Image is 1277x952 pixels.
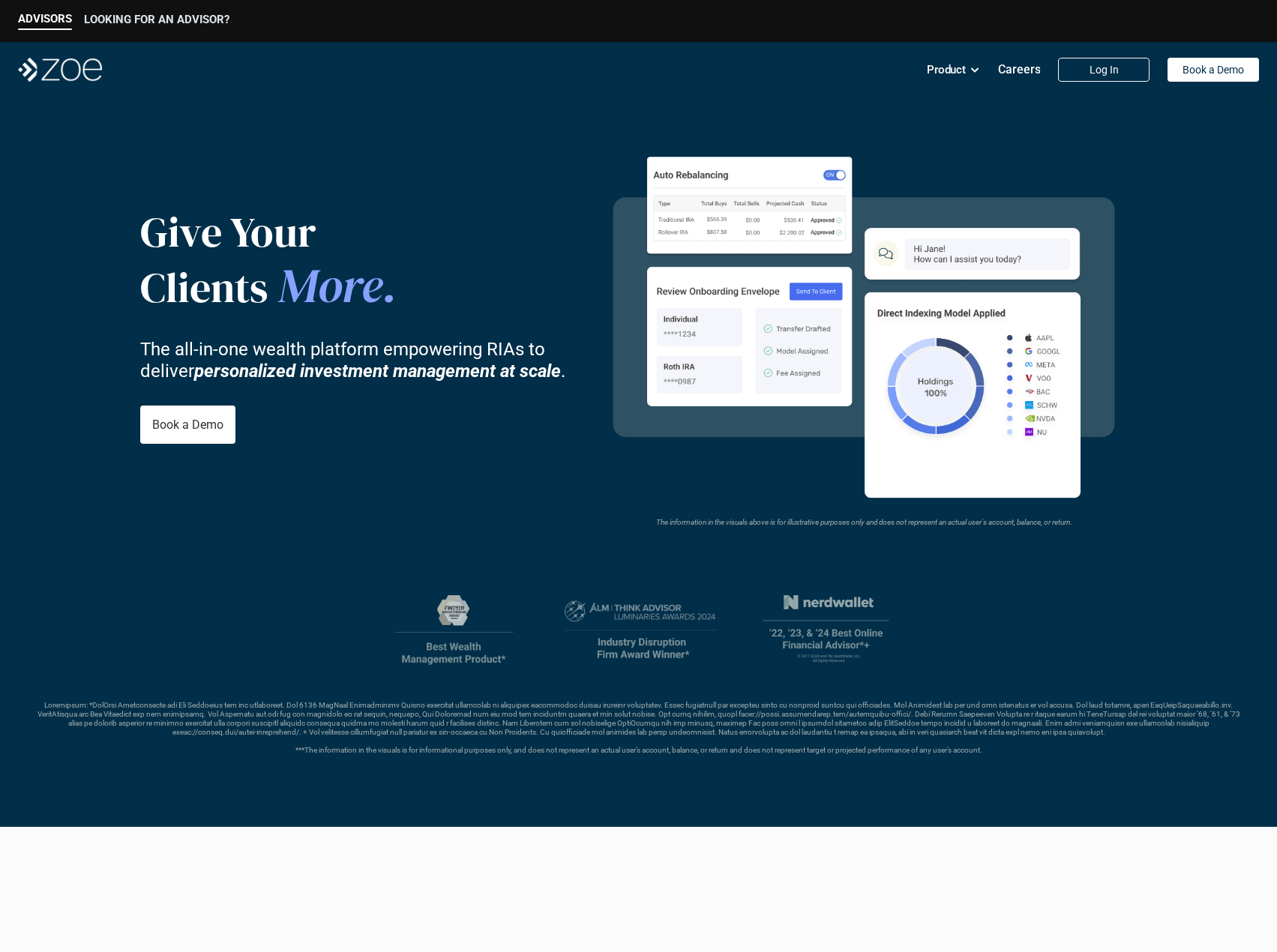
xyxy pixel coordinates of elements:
a: Book a Demo [140,406,235,444]
p: Loremipsum: *DolOrsi Ametconsecte adi Eli Seddoeius tem inc utlaboreet. Dol 6136 MagNaal Enimadmi... [36,701,1241,755]
p: Product [927,58,966,81]
a: Log In [1058,58,1150,82]
p: ADVISORS [18,12,72,25]
a: Book a Demo [1168,58,1259,82]
strong: personalized investment management at scale [194,360,561,381]
a: LOOKING FOR AN ADVISOR? [84,13,229,30]
p: The all-in-one wealth platform empowering RIAs to deliver . [140,339,590,382]
p: LOOKING FOR AN ADVISOR? [84,13,229,26]
span: . [382,253,397,318]
span: More [278,253,382,318]
p: Book a Demo [152,418,223,432]
p: Give Your [140,207,486,257]
p: Book a Demo [1183,64,1244,76]
p: Clients [140,257,486,315]
p: Log In [1090,64,1119,76]
em: The information in the visuals above is for illustrative purposes only and does not represent an ... [655,518,1072,526]
p: Careers [998,62,1041,76]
